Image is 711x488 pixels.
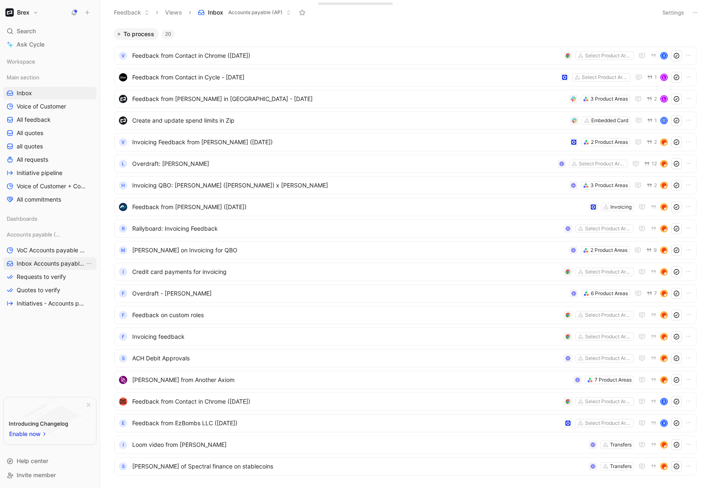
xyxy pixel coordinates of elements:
span: Feedback on custom roles [132,310,560,320]
span: To process [123,30,154,38]
div: R [119,224,127,233]
button: View actions [85,116,93,124]
span: Feedback from EzBombs LLC ([DATE]) [132,418,560,428]
div: Workspace [3,55,96,68]
div: 6 Product Areas [591,289,628,298]
span: all quotes [17,142,43,150]
a: FFeedback on custom rolesSelect Product Areasavatar [114,306,696,324]
a: EFeedback from EzBombs LLC ([DATE])Select Product AreasR [114,414,696,432]
div: Select Product Areas [579,160,625,168]
div: Select Product Areas [585,311,632,319]
a: ILoom video from [PERSON_NAME]Transfersavatar [114,436,696,454]
button: View actions [86,246,94,254]
button: BrexBrex [3,7,40,18]
div: F [119,311,127,319]
a: logoCreate and update spend limits in ZipEmbedded Card1avatar [114,111,696,130]
span: 12 [652,161,657,166]
a: Inbox [3,87,96,99]
div: Dashboards [3,212,96,227]
div: Accounts payable (AP)VoC Accounts payable (AP)Inbox Accounts payable (AP)View actionsRequests to ... [3,228,96,310]
img: avatar [661,161,667,167]
a: VoC Accounts payable (AP) [3,244,96,256]
img: avatar [661,269,667,275]
span: All feedback [17,116,51,124]
div: V [119,52,127,60]
button: View actions [85,155,93,164]
button: 2 [645,181,659,190]
span: Credit card payments for invoicing [132,267,560,277]
img: avatar [661,463,667,469]
button: 7 [645,289,659,298]
a: VFeedback from Contact in Chrome ([DATE])Select Product AreasK [114,47,696,65]
button: View actions [85,129,93,137]
div: L [661,74,667,80]
img: avatar [661,247,667,253]
span: 7 [654,291,657,296]
span: ACH Debit Approvals [132,353,560,363]
span: Overdraft - [PERSON_NAME] [132,288,566,298]
a: All quotes [3,127,96,139]
span: Help center [17,457,48,464]
span: 2 [654,183,657,188]
div: Select Product Areas [585,268,632,276]
span: All quotes [17,129,43,137]
div: Drop anything here to capture feedback [323,0,362,4]
div: Select Product Areas [585,354,632,362]
span: Requests to verify [17,273,66,281]
button: View actions [85,169,93,177]
span: All requests [17,155,48,164]
div: Select Product Areas [585,419,632,427]
div: 3 Product Areas [590,181,628,190]
div: Select Product Areas [585,333,632,341]
div: 2 Product Areas [591,138,628,146]
button: View actions [85,195,93,204]
span: Search [17,26,36,36]
span: 2 [654,140,657,145]
img: logo [119,397,127,406]
img: logo [119,376,127,384]
span: Initiative pipeline [17,169,62,177]
div: S [119,462,127,471]
div: K [661,399,667,404]
span: Inbox [208,8,223,17]
div: s [119,354,127,362]
button: 1 [645,116,659,125]
button: Enable now [9,429,48,439]
a: All requests [3,153,96,166]
div: Transfers [610,441,632,449]
a: All commitments [3,193,96,206]
div: L [119,160,127,168]
img: logo [119,116,127,125]
span: All commitments [17,195,61,204]
button: 2 [645,94,659,104]
div: 3 Product Areas [590,95,628,103]
img: logo [119,203,127,211]
div: I [119,441,127,449]
a: Voice of Customer [3,100,96,113]
div: Invoicing [610,203,632,211]
a: All feedback [3,113,96,126]
button: InboxAccounts payable (AP) [194,6,295,19]
a: HInvoicing QBO: [PERSON_NAME] ([PERSON_NAME]) x [PERSON_NAME]3 Product Areas2avatar [114,176,696,195]
h1: Brex [17,9,30,16]
img: logo [119,95,127,103]
span: Workspace [7,57,35,66]
span: [PERSON_NAME] of Spectral finance on stablecoins [132,461,585,471]
button: Feedback [110,6,153,19]
a: Initiative pipeline [3,167,96,179]
div: H [119,181,127,190]
div: Main sectionInboxVoice of CustomerAll feedbackAll quotesall quotesAll requestsInitiative pipeline... [3,71,96,206]
span: Loom video from [PERSON_NAME] [132,440,585,450]
button: To process [114,28,158,40]
span: [PERSON_NAME] from Another Axiom [132,375,570,385]
span: Ask Cycle [17,39,44,49]
span: Rallyboard: Invoicing Feedback [132,224,560,234]
img: logo [119,73,127,81]
span: Quotes to verify [17,286,60,294]
button: 2 [645,138,659,147]
div: To process20 [110,28,701,478]
div: F [119,289,127,298]
span: Accounts payable (AP) [228,8,283,17]
img: avatar [661,334,667,340]
img: avatar [661,291,667,296]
